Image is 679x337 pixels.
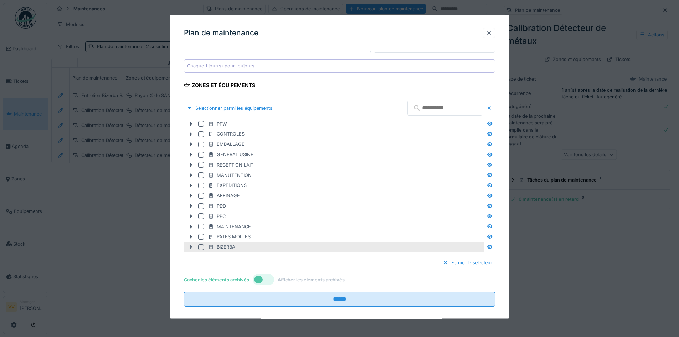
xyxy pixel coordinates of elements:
div: AFFINAGE [208,192,240,199]
label: Cacher les éléments archivés [184,276,249,283]
div: Fermer le sélecteur [440,258,495,267]
div: EXPEDITIONS [208,182,247,189]
div: PATES MOLLES [208,233,251,240]
div: PDD [208,203,226,209]
div: PPC [208,213,226,219]
h3: Plan de maintenance [184,29,258,37]
div: PFW [208,120,227,127]
div: CONTROLES [208,131,245,137]
div: Zones et équipements [184,80,255,92]
div: Sélectionner parmi les équipements [184,103,275,113]
div: Chaque 1 jour(s) pour toujours. [187,62,256,69]
div: RECEPTION LAIT [208,161,253,168]
div: GENERAL USINE [208,151,253,158]
label: Afficher les éléments archivés [278,276,345,283]
div: MAINTENANCE [208,223,251,230]
div: MANUTENTION [208,172,252,178]
div: BIZERBA [208,244,235,250]
div: EMBALLAGE [208,141,245,148]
